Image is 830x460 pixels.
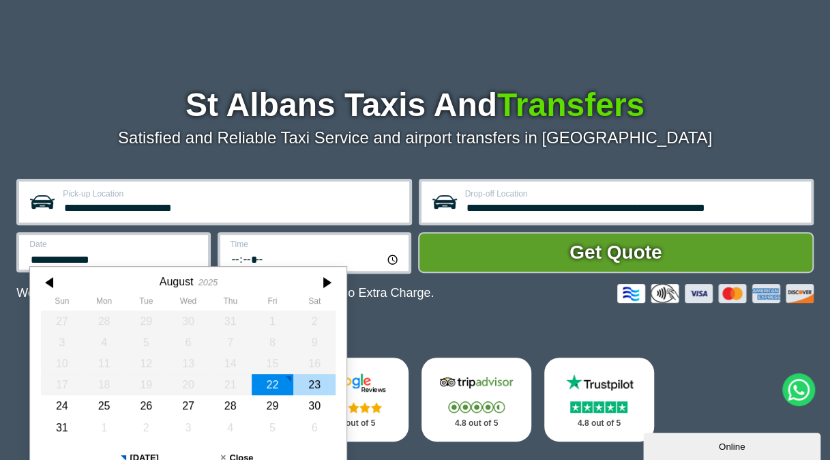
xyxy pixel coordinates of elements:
[314,415,394,432] p: 4.8 out of 5
[41,353,83,374] div: 10 August 2025
[570,401,627,413] img: Stars
[294,353,336,374] div: 16 August 2025
[418,232,814,273] button: Get Quote
[465,190,803,198] label: Drop-off Location
[125,296,168,310] th: Tuesday
[209,311,252,332] div: 31 July 2025
[29,240,199,248] label: Date
[209,353,252,374] div: 14 August 2025
[294,332,336,353] div: 09 August 2025
[41,417,83,438] div: 31 August 2025
[167,332,209,353] div: 06 August 2025
[209,296,252,310] th: Thursday
[252,296,294,310] th: Friday
[252,353,294,374] div: 15 August 2025
[209,374,252,395] div: 21 August 2025
[125,374,168,395] div: 19 August 2025
[125,353,168,374] div: 12 August 2025
[294,311,336,332] div: 02 August 2025
[294,296,336,310] th: Saturday
[125,395,168,416] div: 26 August 2025
[617,284,814,303] img: Credit And Debit Cards
[436,415,516,432] p: 4.8 out of 5
[643,430,823,460] iframe: chat widget
[125,417,168,438] div: 02 September 2025
[125,311,168,332] div: 29 July 2025
[314,373,394,392] img: Google
[559,373,639,392] img: Trustpilot
[436,373,516,392] img: Tripadvisor
[294,374,336,395] div: 23 August 2025
[559,415,639,432] p: 4.8 out of 5
[231,240,400,248] label: Time
[209,332,252,353] div: 07 August 2025
[16,89,813,121] h1: St Albans Taxis And
[41,395,83,416] div: 24 August 2025
[252,417,294,438] div: 05 September 2025
[125,332,168,353] div: 05 August 2025
[63,190,400,198] label: Pick-up Location
[83,417,125,438] div: 01 September 2025
[299,358,409,441] a: Google Stars 4.8 out of 5
[16,128,813,147] p: Satisfied and Reliable Taxi Service and airport transfers in [GEOGRAPHIC_DATA]
[41,311,83,332] div: 27 July 2025
[16,286,434,300] p: We Now Accept Card & Contactless Payment In
[83,353,125,374] div: 11 August 2025
[252,332,294,353] div: 08 August 2025
[421,358,531,442] a: Tripadvisor Stars 4.8 out of 5
[167,417,209,438] div: 03 September 2025
[294,395,336,416] div: 30 August 2025
[83,332,125,353] div: 04 August 2025
[167,395,209,416] div: 27 August 2025
[278,286,434,300] span: The Car at No Extra Charge.
[41,296,83,310] th: Sunday
[209,395,252,416] div: 28 August 2025
[167,296,209,310] th: Wednesday
[544,358,654,442] a: Trustpilot Stars 4.8 out of 5
[83,395,125,416] div: 25 August 2025
[497,87,644,123] span: Transfers
[294,417,336,438] div: 06 September 2025
[83,311,125,332] div: 28 July 2025
[252,374,294,395] div: 22 August 2025
[167,353,209,374] div: 13 August 2025
[252,395,294,416] div: 29 August 2025
[167,311,209,332] div: 30 July 2025
[41,332,83,353] div: 03 August 2025
[167,374,209,395] div: 20 August 2025
[160,275,194,288] div: August
[41,374,83,395] div: 17 August 2025
[83,374,125,395] div: 18 August 2025
[83,296,125,310] th: Monday
[209,417,252,438] div: 04 September 2025
[448,401,505,413] img: Stars
[198,277,218,287] div: 2025
[325,402,382,413] img: Stars
[252,311,294,332] div: 01 August 2025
